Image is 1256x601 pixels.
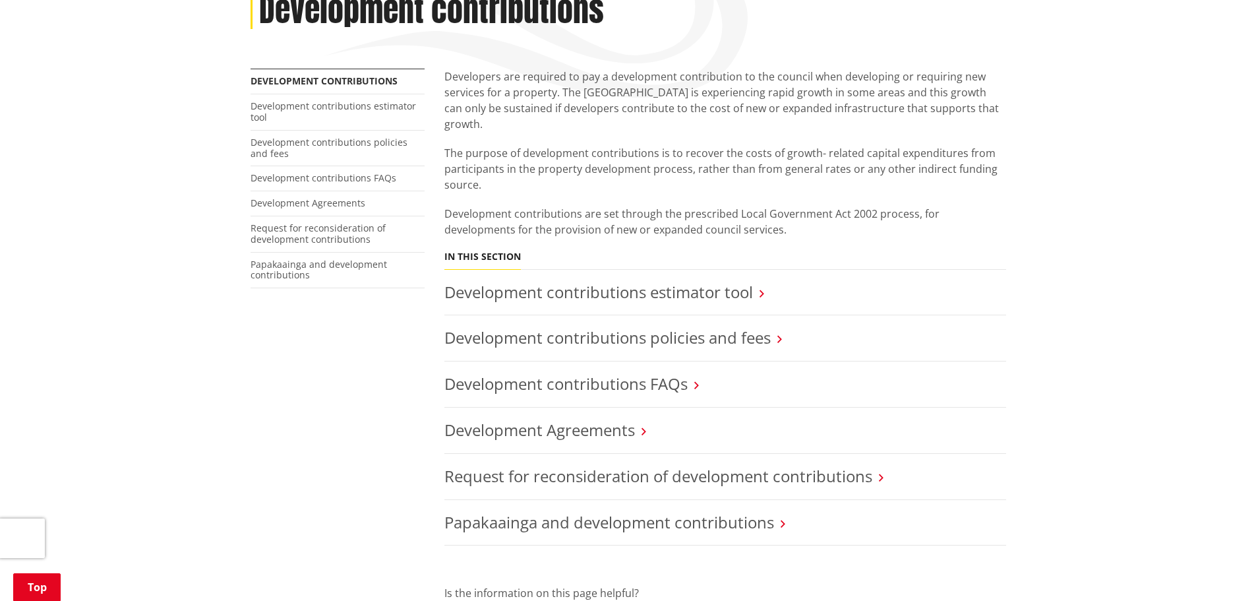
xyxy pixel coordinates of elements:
[251,222,386,245] a: Request for reconsideration of development contributions
[444,327,771,348] a: Development contributions policies and fees
[251,75,398,87] a: Development contributions
[13,573,61,601] a: Top
[251,136,407,160] a: Development contributions policies and fees
[251,172,396,184] a: Development contributions FAQs
[444,206,1006,237] p: Development contributions are set through the prescribed Local Government Act 2002 process, for d...
[444,585,1006,601] p: Is the information on this page helpful?
[444,69,1006,132] p: Developers are required to pay a development contribution to the council when developing or requi...
[251,197,365,209] a: Development Agreements
[444,465,872,487] a: Request for reconsideration of development contributions
[444,511,774,533] a: Papakaainga and development contributions
[251,258,387,282] a: Papakaainga and development contributions
[251,100,416,123] a: Development contributions estimator tool
[444,251,521,263] h5: In this section
[444,145,1006,193] p: The purpose of development contributions is to recover the costs of growth- related capital expen...
[444,281,753,303] a: Development contributions estimator tool
[1195,546,1243,593] iframe: Messenger Launcher
[444,419,635,441] a: Development Agreements
[444,373,688,395] a: Development contributions FAQs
